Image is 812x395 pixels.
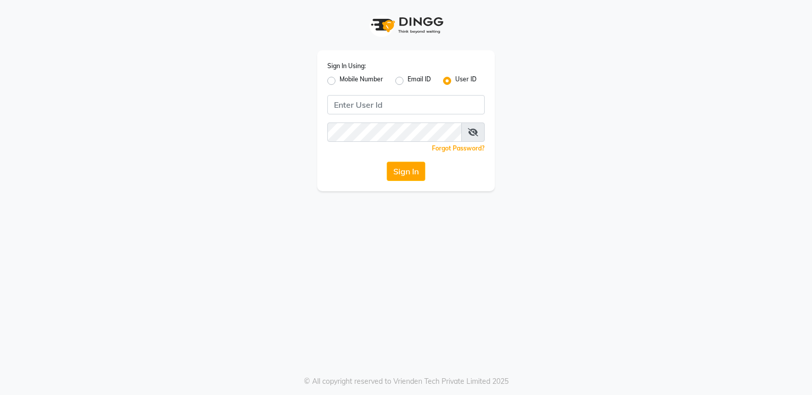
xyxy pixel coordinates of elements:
label: Email ID [408,75,431,87]
label: Mobile Number [340,75,383,87]
img: logo1.svg [365,10,447,40]
input: Username [327,95,485,114]
input: Username [327,123,462,142]
button: Sign In [387,162,425,181]
a: Forgot Password? [432,144,485,152]
label: Sign In Using: [327,62,366,71]
label: User ID [455,75,477,87]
